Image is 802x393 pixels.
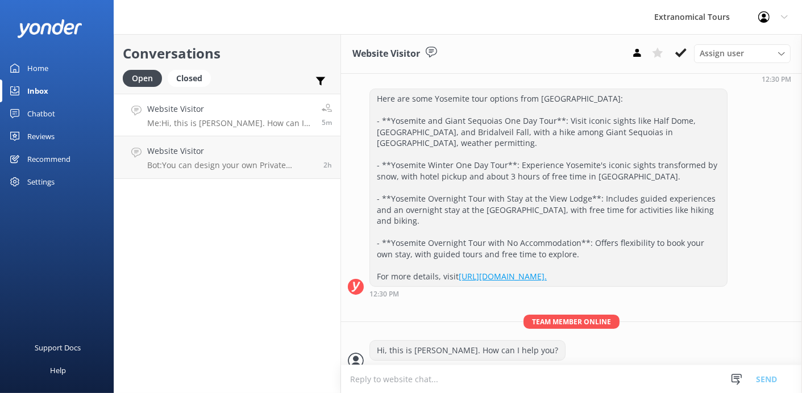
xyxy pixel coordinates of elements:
h4: Website Visitor [147,145,315,157]
a: Closed [168,72,217,84]
div: Support Docs [35,336,81,359]
a: Website VisitorBot:You can design your own Private Yosemite One Day Tour, which includes highligh... [114,136,340,179]
span: Assign user [700,47,744,60]
div: Hi, this is [PERSON_NAME]. How can I help you? [370,341,565,360]
div: Chatbot [27,102,55,125]
a: Open [123,72,168,84]
strong: 12:30 PM [369,291,399,298]
h4: Website Visitor [147,103,313,115]
div: Recommend [27,148,70,170]
span: Team member online [523,315,620,329]
div: Settings [27,170,55,193]
span: Aug 24 2025 12:31pm (UTC -07:00) America/Tijuana [322,118,332,127]
div: Aug 24 2025 12:31pm (UTC -07:00) America/Tijuana [369,363,566,371]
div: Assign User [694,44,791,62]
img: yonder-white-logo.png [17,19,82,38]
h3: Website Visitor [352,47,420,61]
p: Me: Hi, this is [PERSON_NAME]. How can I help you? [147,118,313,128]
div: Aug 24 2025 12:30pm (UTC -07:00) America/Tijuana [369,290,728,298]
a: [URL][DOMAIN_NAME]. [459,271,547,282]
strong: 12:30 PM [762,76,791,83]
div: Aug 24 2025 12:30pm (UTC -07:00) America/Tijuana [625,75,795,83]
h2: Conversations [123,43,332,64]
div: Inbox [27,80,48,102]
div: Home [27,57,48,80]
div: Help [50,359,66,382]
div: Reviews [27,125,55,148]
div: Here are some Yosemite tour options from [GEOGRAPHIC_DATA]: - **Yosemite and Giant Sequoias One D... [370,89,727,286]
div: Open [123,70,162,87]
a: Website VisitorMe:Hi, this is [PERSON_NAME]. How can I help you?5m [114,94,340,136]
span: Aug 24 2025 10:20am (UTC -07:00) America/Tijuana [323,160,332,170]
p: Bot: You can design your own Private Yosemite One Day Tour, which includes highlights such as Hal... [147,160,315,170]
div: Closed [168,70,211,87]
